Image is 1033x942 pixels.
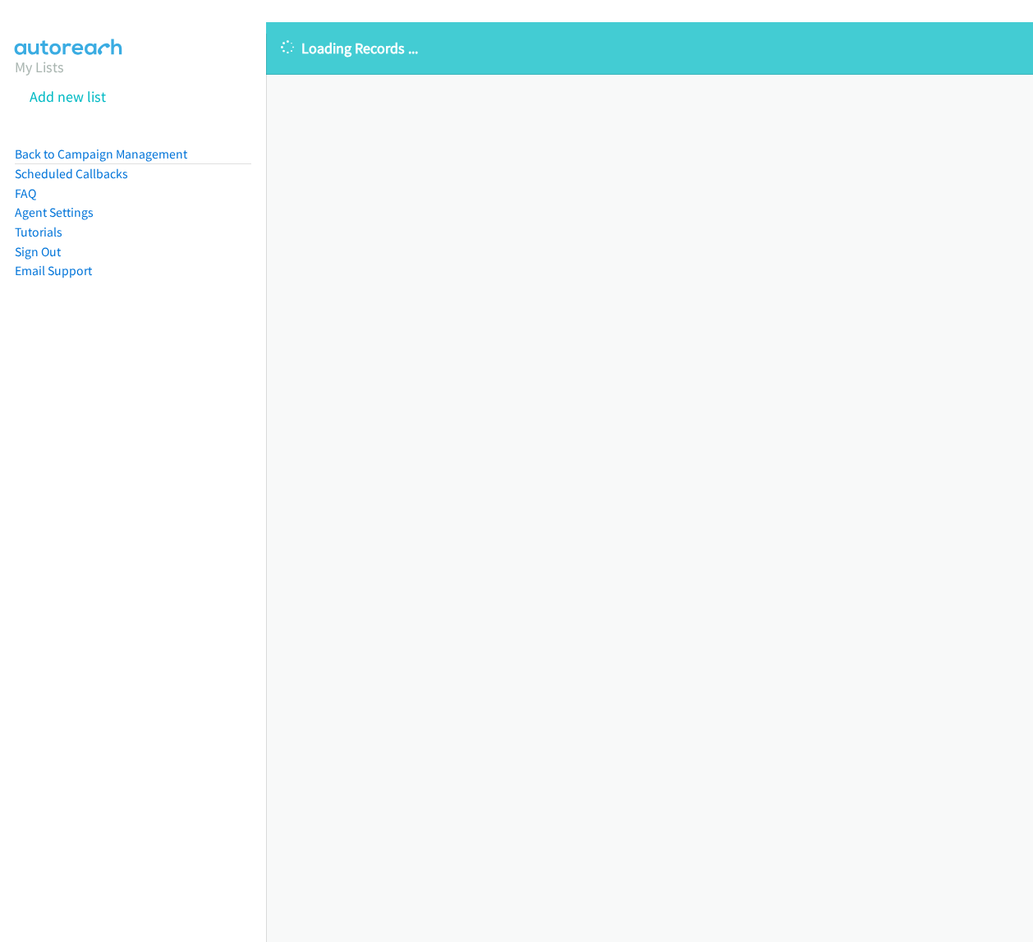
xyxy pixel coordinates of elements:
a: Sign Out [15,244,61,260]
a: Add new list [30,87,106,106]
p: Loading Records ... [281,37,1018,59]
a: Tutorials [15,224,62,240]
a: Back to Campaign Management [15,146,187,162]
a: Email Support [15,263,92,278]
a: My Lists [15,57,64,76]
a: Agent Settings [15,204,94,220]
a: Scheduled Callbacks [15,166,128,182]
a: FAQ [15,186,36,201]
